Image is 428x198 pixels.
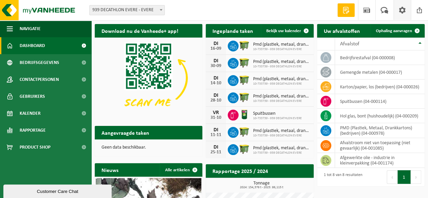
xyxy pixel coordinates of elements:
span: 10-733739 - 939 DECATHLON EVERE [253,82,310,86]
span: Bekijk uw kalender [266,29,301,33]
span: Pmd (plastiek, metaal, drankkartons) (bedrijven) [253,59,310,65]
button: Next [411,170,421,184]
div: VR [209,110,223,115]
span: Contactpersonen [20,71,59,88]
span: 10-733739 - 939 DECATHLON EVERE [253,116,301,120]
span: Product Shop [20,139,50,156]
span: Pmd (plastiek, metaal, drankkartons) (bedrijven) [253,146,310,151]
a: Bekijk rapportage [263,177,313,191]
span: 939 DECATHLON EVERE - EVERE [90,5,164,15]
img: WB-1100-HPE-GN-51 [239,126,250,137]
a: Ophaling aanvragen [370,24,424,38]
div: DI [209,145,223,150]
span: Pmd (plastiek, metaal, drankkartons) (bedrijven) [253,76,310,82]
img: WB-1100-HPE-GN-51 [239,40,250,51]
h2: Rapportage 2025 / 2024 [206,164,274,177]
h2: Uw afvalstoffen [317,24,367,37]
span: 10-733739 - 939 DECATHLON EVERE [253,65,310,69]
img: WB-1100-HPE-GN-51 [239,91,250,103]
span: Kalender [20,105,41,122]
button: Previous [387,170,398,184]
img: WB-1100-HPE-GN-51 [239,74,250,86]
span: 939 DECATHLON EVERE - EVERE [89,5,165,15]
div: DI [209,93,223,98]
a: Bekijk uw kalender [261,24,313,38]
img: PB-OT-0200-MET-00-03 [239,109,250,120]
div: 31-10 [209,115,223,120]
div: 11-11 [209,133,223,137]
td: hol glas, bont (huishoudelijk) (04-000209) [335,109,425,123]
img: WB-1100-HPE-GN-51 [239,57,250,68]
span: 10-733739 - 939 DECATHLON EVERE [253,134,310,138]
span: Pmd (plastiek, metaal, drankkartons) (bedrijven) [253,42,310,47]
span: 2024: 154,376 t - 2025: 86,115 t [209,186,313,189]
div: DI [209,75,223,81]
iframe: chat widget [3,183,113,198]
h2: Nieuws [95,163,125,176]
h3: Tonnage [209,181,313,189]
td: PMD (Plastiek, Metaal, Drankkartons) (bedrijven) (04-000978) [335,123,425,138]
div: 30-09 [209,64,223,68]
div: DI [209,58,223,64]
div: 1 tot 8 van 8 resultaten [320,170,362,184]
span: Gebruikers [20,88,45,105]
span: 10-733739 - 939 DECATHLON EVERE [253,151,310,155]
td: afgewerkte olie - industrie in kleinverpakking (04-001174) [335,153,425,168]
div: 25-11 [209,150,223,155]
td: spuitbussen (04-000114) [335,94,425,109]
td: bedrijfsrestafval (04-000008) [335,50,425,65]
h2: Aangevraagde taken [95,126,156,139]
div: 14-10 [209,81,223,86]
img: Download de VHEPlus App [95,38,202,118]
div: DI [209,41,223,46]
td: karton/papier, los (bedrijven) (04-000026) [335,80,425,94]
span: Bedrijfsgegevens [20,54,59,71]
span: Ophaling aanvragen [376,29,412,33]
span: Pmd (plastiek, metaal, drankkartons) (bedrijven) [253,128,310,134]
span: 10-733739 - 939 DECATHLON EVERE [253,99,310,103]
a: Alle artikelen [160,163,202,177]
span: Spuitbussen [253,111,301,116]
td: afvalstroom niet van toepassing (niet gevaarlijk) (04-001085) [335,138,425,153]
span: Navigatie [20,20,41,37]
p: Geen data beschikbaar. [102,145,196,150]
img: WB-1100-HPE-GN-51 [239,143,250,155]
div: 28-10 [209,98,223,103]
span: Rapportage [20,122,46,139]
td: gemengde metalen (04-000017) [335,65,425,80]
h2: Download nu de Vanheede+ app! [95,24,185,37]
span: 10-733739 - 939 DECATHLON EVERE [253,47,310,51]
div: DI [209,127,223,133]
button: 1 [398,170,411,184]
span: Dashboard [20,37,45,54]
span: Afvalstof [340,41,359,47]
span: Pmd (plastiek, metaal, drankkartons) (bedrijven) [253,94,310,99]
div: 16-09 [209,46,223,51]
h2: Ingeplande taken [206,24,260,37]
